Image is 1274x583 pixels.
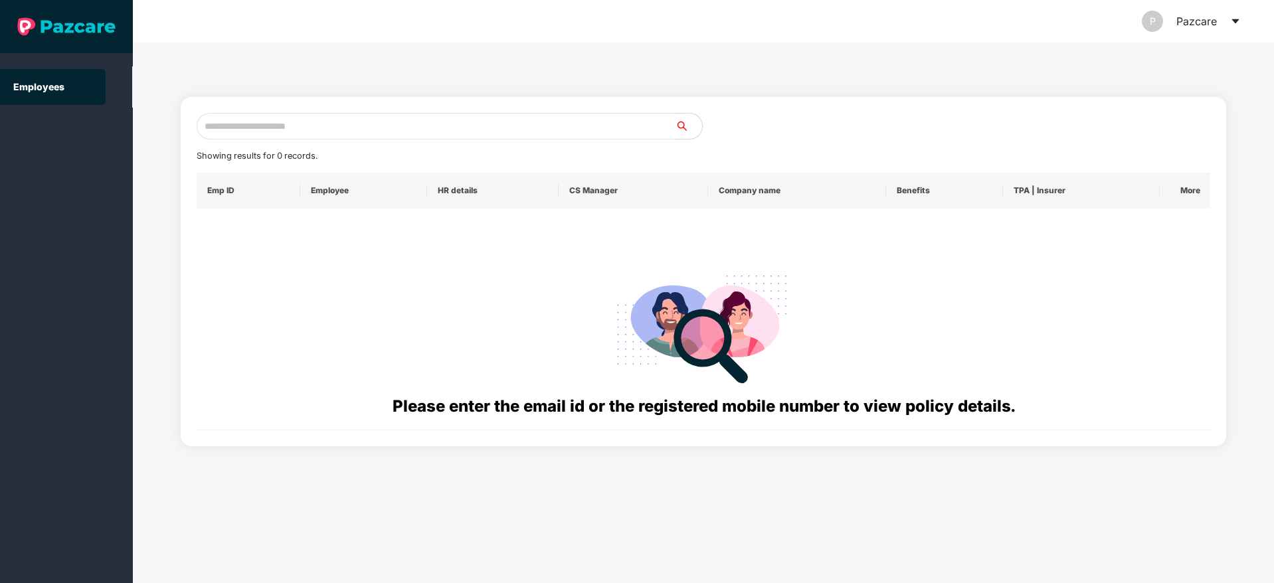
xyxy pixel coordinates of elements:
[1003,173,1160,208] th: TPA | Insurer
[886,173,1003,208] th: Benefits
[675,121,702,131] span: search
[427,173,558,208] th: HR details
[559,173,708,208] th: CS Manager
[675,113,703,139] button: search
[1230,16,1241,27] span: caret-down
[708,173,886,208] th: Company name
[608,259,799,394] img: svg+xml;base64,PHN2ZyB4bWxucz0iaHR0cDovL3d3dy53My5vcmcvMjAwMC9zdmciIHdpZHRoPSIyODgiIGhlaWdodD0iMj...
[197,173,301,208] th: Emp ID
[300,173,427,208] th: Employee
[393,396,1015,416] span: Please enter the email id or the registered mobile number to view policy details.
[197,151,318,161] span: Showing results for 0 records.
[1150,11,1156,32] span: P
[1160,173,1210,208] th: More
[13,81,64,92] a: Employees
